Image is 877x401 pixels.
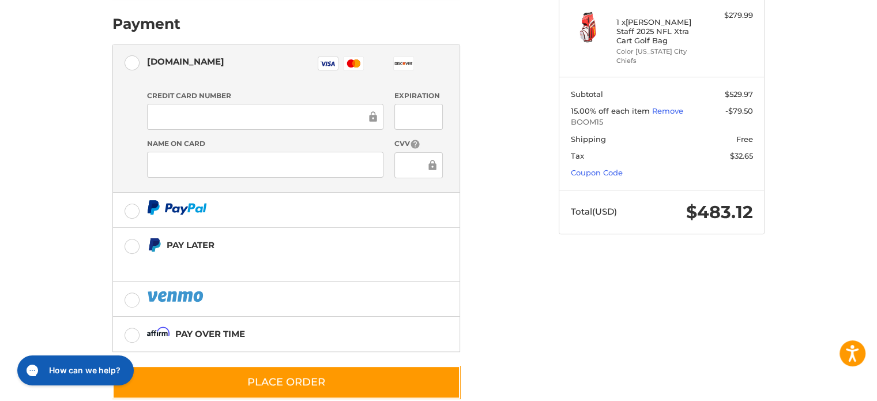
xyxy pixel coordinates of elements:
[571,89,603,99] span: Subtotal
[736,134,753,144] span: Free
[147,52,224,71] div: [DOMAIN_NAME]
[147,91,383,101] label: Credit Card Number
[147,257,388,267] iframe: PayPal Message 1
[730,151,753,160] span: $32.65
[725,106,753,115] span: -$79.50
[571,134,606,144] span: Shipping
[112,15,180,33] h2: Payment
[147,289,206,303] img: PayPal icon
[725,89,753,99] span: $529.97
[147,238,161,252] img: Pay Later icon
[616,47,705,66] li: Color [US_STATE] City Chiefs
[707,10,753,21] div: $279.99
[147,200,207,215] img: PayPal icon
[112,366,460,399] button: Place Order
[571,106,652,115] span: 15.00% off each item
[394,138,442,149] label: CVV
[167,235,387,254] div: Pay Later
[686,201,753,223] span: $483.12
[652,106,683,115] a: Remove
[571,117,753,128] span: BOOM15
[571,151,584,160] span: Tax
[147,327,170,341] img: Affirm icon
[571,206,617,217] span: Total (USD)
[782,370,877,401] iframe: Google Customer Reviews
[394,91,442,101] label: Expiration
[616,17,705,46] h4: 1 x [PERSON_NAME] Staff 2025 NFL Xtra Cart Golf Bag
[175,324,245,343] div: Pay over time
[147,138,383,149] label: Name on Card
[571,168,623,177] a: Coupon Code
[12,351,137,389] iframe: Gorgias live chat messenger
